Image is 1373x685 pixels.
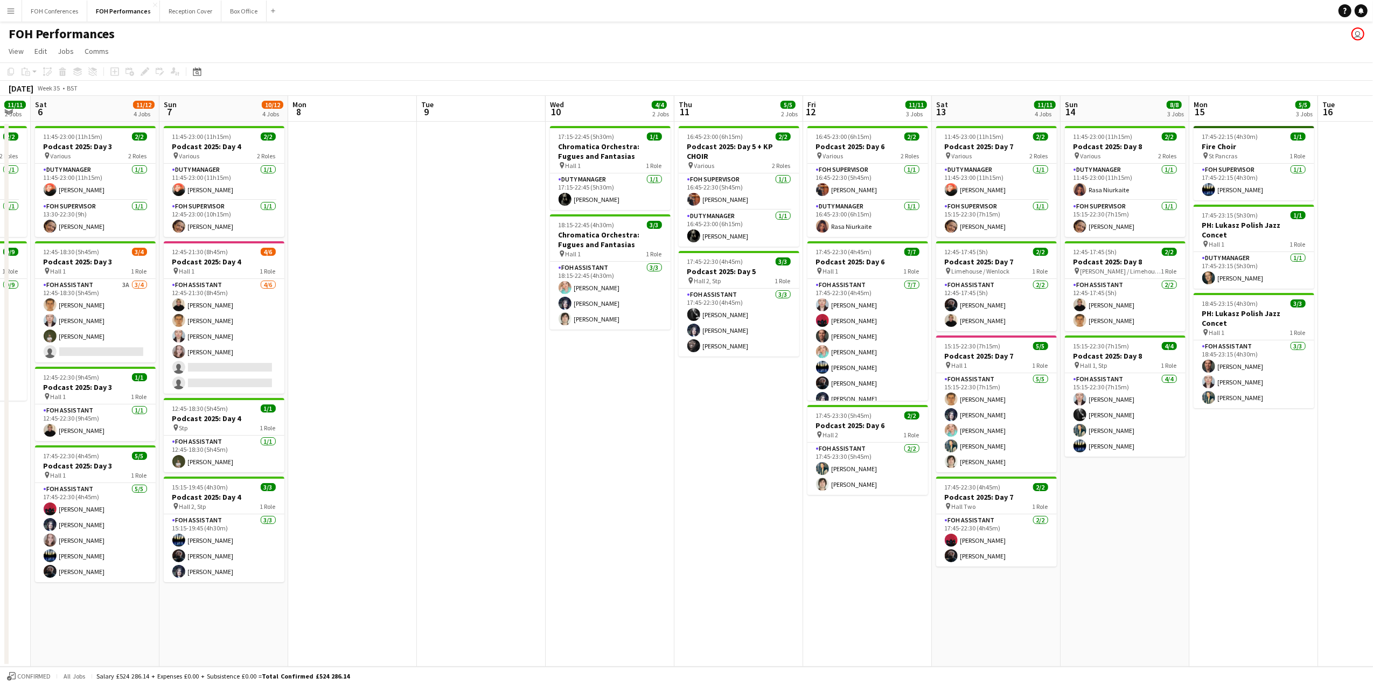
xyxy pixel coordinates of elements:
app-user-avatar: Visitor Services [1351,27,1364,40]
span: Comms [85,46,109,56]
a: Edit [30,44,51,58]
button: Confirmed [5,670,52,682]
span: Week 35 [36,84,62,92]
h1: FOH Performances [9,26,115,42]
button: FOH Conferences [22,1,87,22]
a: Jobs [53,44,78,58]
a: View [4,44,28,58]
span: Edit [34,46,47,56]
span: All jobs [61,672,87,680]
a: Comms [80,44,113,58]
span: Total Confirmed £524 286.14 [262,672,350,680]
button: Box Office [221,1,267,22]
button: FOH Performances [87,1,160,22]
div: BST [67,84,78,92]
span: Confirmed [17,673,51,680]
div: [DATE] [9,83,33,94]
span: Jobs [58,46,74,56]
span: View [9,46,24,56]
button: Reception Cover [160,1,221,22]
div: Salary £524 286.14 + Expenses £0.00 + Subsistence £0.00 = [96,672,350,680]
